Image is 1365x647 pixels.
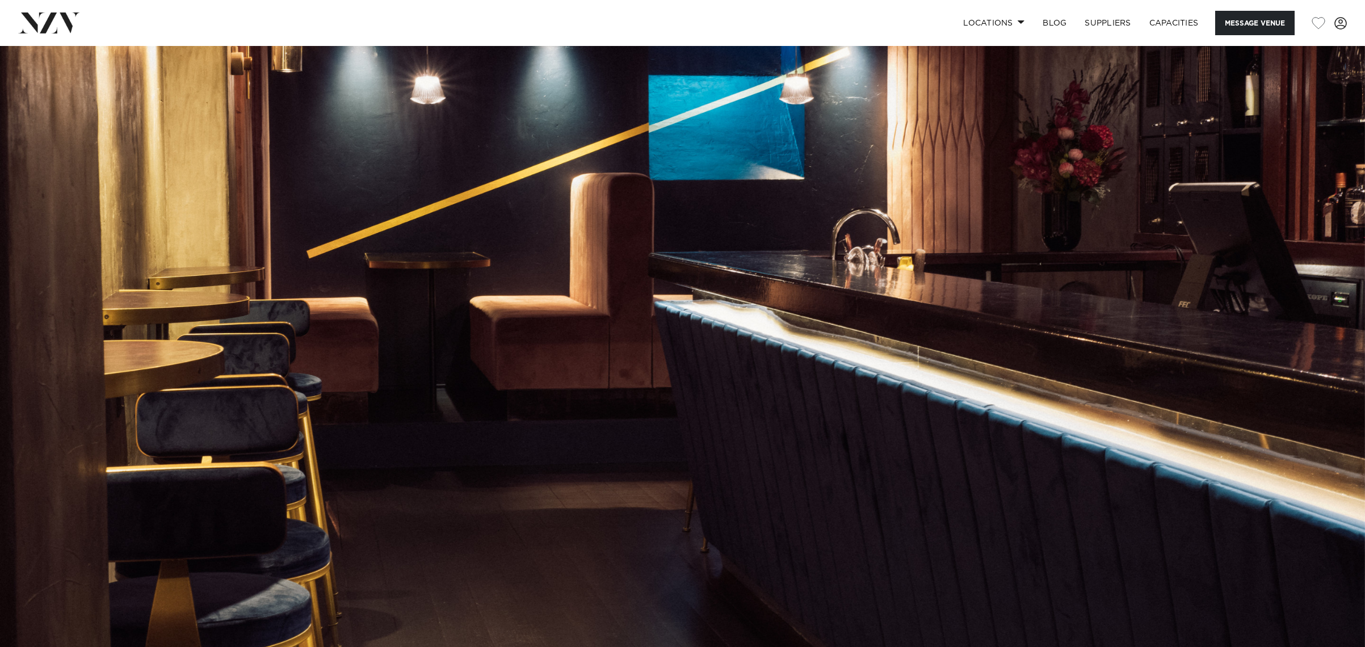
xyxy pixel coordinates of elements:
button: Message Venue [1215,11,1295,35]
a: BLOG [1034,11,1076,35]
a: SUPPLIERS [1076,11,1140,35]
a: Locations [954,11,1034,35]
a: Capacities [1140,11,1208,35]
img: nzv-logo.png [18,12,80,33]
